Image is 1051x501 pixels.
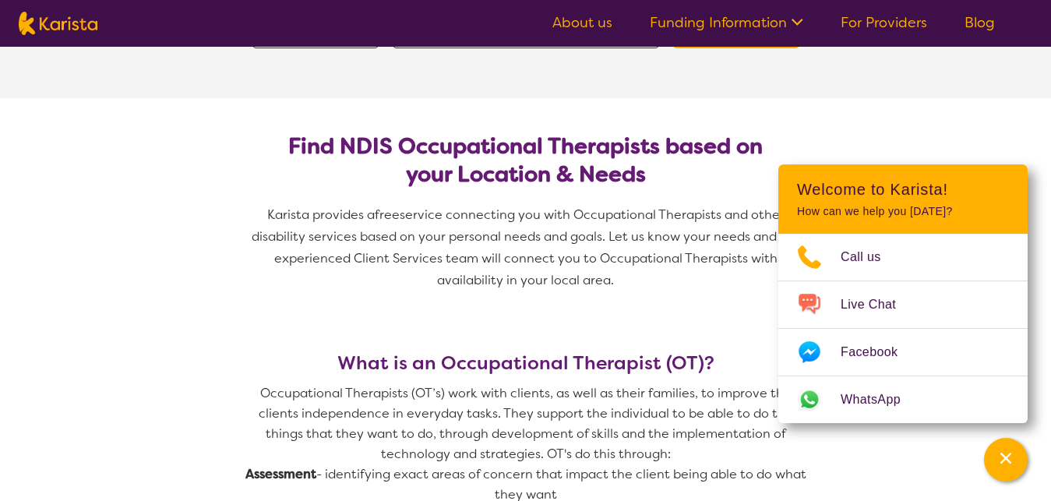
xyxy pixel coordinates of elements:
h3: What is an Occupational Therapist (OT)? [245,352,806,374]
p: Occupational Therapists (OT’s) work with clients, as well as their families, to improve the clien... [245,383,806,464]
a: For Providers [841,13,927,32]
a: Web link opens in a new tab. [778,376,1028,423]
h2: Welcome to Karista! [797,180,1009,199]
span: Facebook [841,340,916,364]
span: free [375,206,400,223]
span: Live Chat [841,293,915,316]
button: Channel Menu [984,438,1028,482]
ul: Choose channel [778,234,1028,423]
a: Funding Information [650,13,803,32]
span: Karista provides a [267,206,375,223]
strong: Assessment [245,466,316,482]
div: Channel Menu [778,164,1028,423]
span: Call us [841,245,900,269]
img: Karista logo [19,12,97,35]
p: How can we help you [DATE]? [797,205,1009,218]
a: Blog [965,13,995,32]
a: About us [552,13,612,32]
span: WhatsApp [841,388,919,411]
span: service connecting you with Occupational Therapists and other disability services based on your p... [252,206,803,288]
h2: Find NDIS Occupational Therapists based on your Location & Needs [264,132,788,189]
